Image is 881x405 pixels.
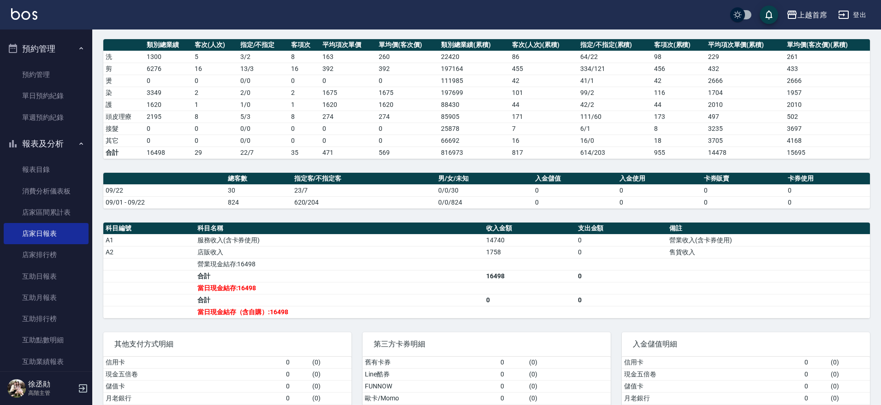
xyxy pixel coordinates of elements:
th: 指定/不指定(累積) [578,39,652,51]
td: 22420 [439,51,509,63]
td: 0 / 0 [238,135,289,147]
td: 當日現金結存（含自購）:16498 [195,306,484,318]
td: 0 [320,75,376,87]
td: 2 [289,87,320,99]
td: 09/22 [103,184,226,196]
td: 0 [192,123,238,135]
td: 0 [498,392,527,404]
td: 18 [652,135,706,147]
th: 支出金額 [576,223,667,235]
td: 0 [702,184,786,196]
td: 合計 [195,270,484,282]
td: 信用卡 [103,357,284,369]
td: 163 [320,51,376,63]
td: 6 / 1 [578,123,652,135]
td: 營業現金結存:16498 [195,258,484,270]
td: 2010 [706,99,785,111]
td: 1 [289,99,320,111]
th: 客次(人次) [192,39,238,51]
td: 其它 [103,135,144,147]
td: 5 [192,51,238,63]
td: 14478 [706,147,785,158]
a: 互助點數明細 [4,329,89,351]
td: 8 [192,111,238,123]
td: ( 0 ) [527,368,610,380]
td: 2 / 0 [238,87,289,99]
td: 燙 [103,75,144,87]
a: 店家日報表 [4,223,89,244]
td: 0 [376,135,439,147]
td: 3235 [706,123,785,135]
a: 預約管理 [4,64,89,85]
td: 2195 [144,111,192,123]
a: 單日預約紀錄 [4,85,89,106]
th: 平均項次單價(累積) [706,39,785,51]
td: 0 [702,196,786,208]
button: 上越首席 [783,6,831,24]
td: ( 0 ) [310,392,351,404]
td: 0 / 0 [238,75,289,87]
td: 1675 [376,87,439,99]
td: 274 [376,111,439,123]
td: 2 [192,87,238,99]
td: 816973 [439,147,509,158]
td: 42 [510,75,578,87]
td: 42 [652,75,706,87]
td: 0 [284,357,310,369]
td: 0 [376,75,439,87]
th: 單均價(客次價)(累積) [785,39,870,51]
button: 報表及分析 [4,132,89,156]
td: 15695 [785,147,870,158]
td: ( 0 ) [310,357,351,369]
td: 99 / 2 [578,87,652,99]
td: 3 / 2 [238,51,289,63]
td: 197164 [439,63,509,75]
td: 0/0/30 [436,184,533,196]
td: 261 [785,51,870,63]
img: Person [7,379,26,398]
td: 歐卡/Momo [363,392,498,404]
th: 客次(人次)(累積) [510,39,578,51]
td: 620/204 [292,196,436,208]
td: 569 [376,147,439,158]
th: 類別總業績(累積) [439,39,509,51]
td: 3349 [144,87,192,99]
th: 入金儲值 [533,173,617,185]
td: 3705 [706,135,785,147]
td: 6276 [144,63,192,75]
td: 1300 [144,51,192,63]
table: a dense table [103,39,870,159]
td: 售貨收入 [667,246,870,258]
table: a dense table [103,223,870,318]
td: 0 [786,184,870,196]
td: 1 [192,99,238,111]
td: 0 [498,368,527,380]
td: 營業收入(含卡券使用) [667,234,870,246]
img: Logo [11,8,37,20]
td: 497 [706,111,785,123]
td: 0 [498,357,527,369]
td: 101 [510,87,578,99]
td: 0 / 0 [238,123,289,135]
td: 41 / 1 [578,75,652,87]
td: Line酷券 [363,368,498,380]
td: ( 0 ) [527,380,610,392]
span: 入金儲值明細 [633,340,859,349]
h5: 徐丞勛 [28,380,75,389]
td: 0 [484,294,576,306]
td: 16 [510,135,578,147]
th: 卡券販賣 [702,173,786,185]
td: 23/7 [292,184,436,196]
p: 高階主管 [28,389,75,397]
td: 0 [802,392,829,404]
td: 0 [192,75,238,87]
td: 116 [652,87,706,99]
td: 4168 [785,135,870,147]
a: 互助日報表 [4,266,89,287]
td: 0 [786,196,870,208]
td: 09/01 - 09/22 [103,196,226,208]
td: 0 [576,294,667,306]
a: 店家區間累計表 [4,202,89,223]
td: 86 [510,51,578,63]
td: FUNNOW [363,380,498,392]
